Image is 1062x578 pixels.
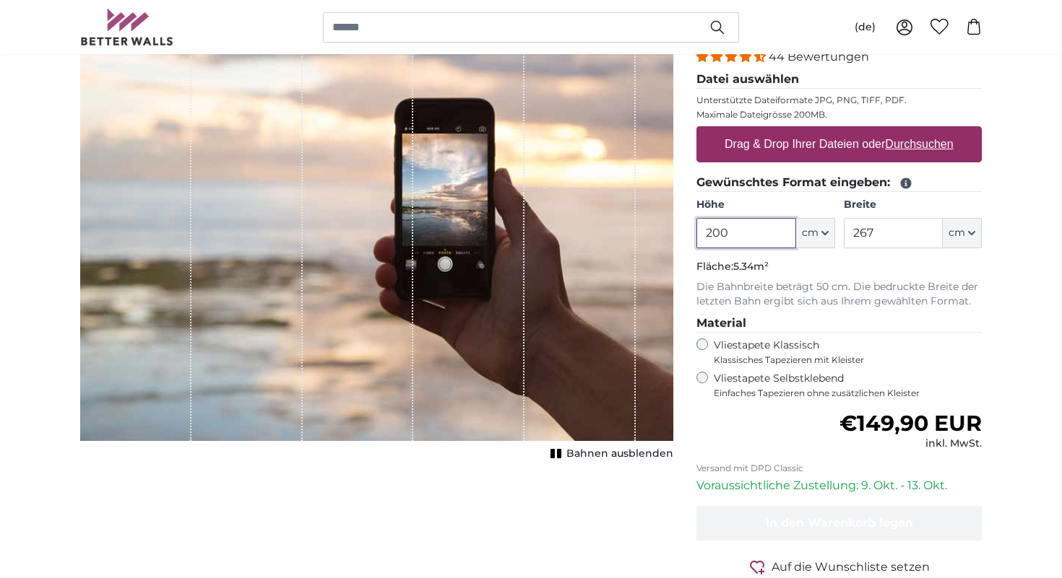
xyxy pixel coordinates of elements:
[696,109,982,121] p: Maximale Dateigrösse 200MB.
[843,14,887,40] button: (de)
[844,198,982,212] label: Breite
[802,226,819,240] span: cm
[696,95,982,106] p: Unterstützte Dateiformate JPG, PNG, TIFF, PDF.
[696,315,982,333] legend: Material
[696,280,982,309] p: Die Bahnbreite beträgt 50 cm. Die bedruckte Breite der letzten Bahn ergibt sich aus Ihrem gewählt...
[696,477,982,494] p: Voraussichtliche Zustellung: 9. Okt. - 13. Okt.
[566,447,673,461] span: Bahnen ausblenden
[696,50,769,64] span: 4.34 stars
[714,338,970,366] label: Vliestapete Klassisch
[696,71,982,89] legend: Datei auswählen
[714,387,982,399] span: Einfaches Tapezieren ohne zusätzlichen Kleister
[839,437,982,451] div: inkl. MwSt.
[714,354,970,366] span: Klassisches Tapezieren mit Kleister
[696,558,982,576] button: Auf die Wunschliste setzen
[766,516,913,530] span: In den Warenkorb legen
[719,130,959,159] label: Drag & Drop Ihrer Dateien oder
[796,218,835,248] button: cm
[943,218,982,248] button: cm
[696,174,982,192] legend: Gewünschtes Format eingeben:
[696,260,982,274] p: Fläche:
[769,50,869,64] span: 44 Bewertungen
[546,444,673,464] button: Bahnen ausblenden
[839,410,982,437] span: €149,90 EUR
[80,9,174,45] img: Betterwalls
[696,506,982,540] button: In den Warenkorb legen
[949,226,965,240] span: cm
[696,198,834,212] label: Höhe
[696,463,982,474] p: Versand mit DPD Classic
[772,559,930,576] span: Auf die Wunschliste setzen
[714,372,982,399] label: Vliestapete Selbstklebend
[886,138,954,150] u: Durchsuchen
[733,260,769,273] span: 5.34m²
